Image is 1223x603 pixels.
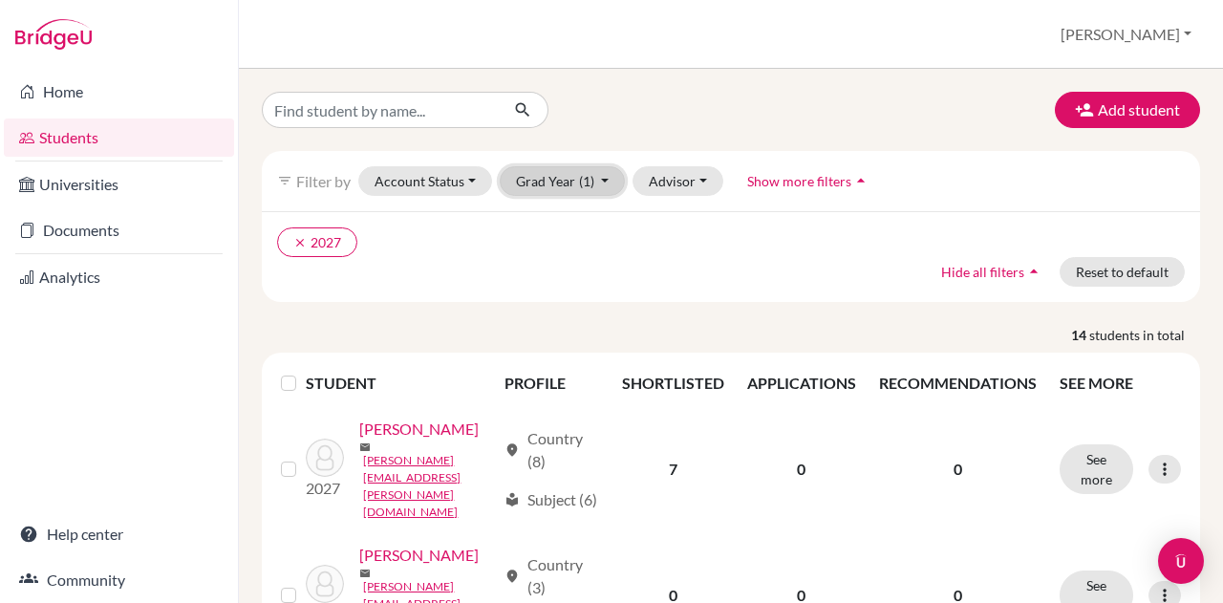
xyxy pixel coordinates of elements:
[306,439,344,477] img: Gobert, Matthew
[579,173,594,189] span: (1)
[500,166,626,196] button: Grad Year(1)
[504,488,597,511] div: Subject (6)
[306,477,344,500] p: 2027
[731,166,887,196] button: Show more filtersarrow_drop_up
[296,172,351,190] span: Filter by
[611,360,736,406] th: SHORTLISTED
[879,458,1037,481] p: 0
[504,569,520,584] span: location_on
[15,19,92,50] img: Bridge-U
[358,166,492,196] button: Account Status
[493,360,611,406] th: PROFILE
[4,165,234,204] a: Universities
[1052,16,1200,53] button: [PERSON_NAME]
[504,492,520,507] span: local_library
[4,258,234,296] a: Analytics
[747,173,851,189] span: Show more filters
[277,227,357,257] button: clear2027
[851,171,870,190] i: arrow_drop_up
[306,360,492,406] th: STUDENT
[633,166,723,196] button: Advisor
[4,211,234,249] a: Documents
[1055,92,1200,128] button: Add student
[1048,360,1192,406] th: SEE MORE
[277,173,292,188] i: filter_list
[1060,257,1185,287] button: Reset to default
[4,118,234,157] a: Students
[611,406,736,532] td: 7
[925,257,1060,287] button: Hide all filtersarrow_drop_up
[1024,262,1043,281] i: arrow_drop_up
[4,515,234,553] a: Help center
[1071,325,1089,345] strong: 14
[293,236,307,249] i: clear
[359,418,479,441] a: [PERSON_NAME]
[359,544,479,567] a: [PERSON_NAME]
[359,441,371,453] span: mail
[363,452,495,521] a: [PERSON_NAME][EMAIL_ADDRESS][PERSON_NAME][DOMAIN_NAME]
[1060,444,1133,494] button: See more
[504,442,520,458] span: location_on
[1089,325,1200,345] span: students in total
[1158,538,1204,584] div: Open Intercom Messenger
[4,73,234,111] a: Home
[504,427,599,473] div: Country (8)
[736,360,868,406] th: APPLICATIONS
[306,565,344,603] img: Kock, Kevin
[262,92,499,128] input: Find student by name...
[868,360,1048,406] th: RECOMMENDATIONS
[4,561,234,599] a: Community
[504,553,599,599] div: Country (3)
[941,264,1024,280] span: Hide all filters
[359,568,371,579] span: mail
[736,406,868,532] td: 0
